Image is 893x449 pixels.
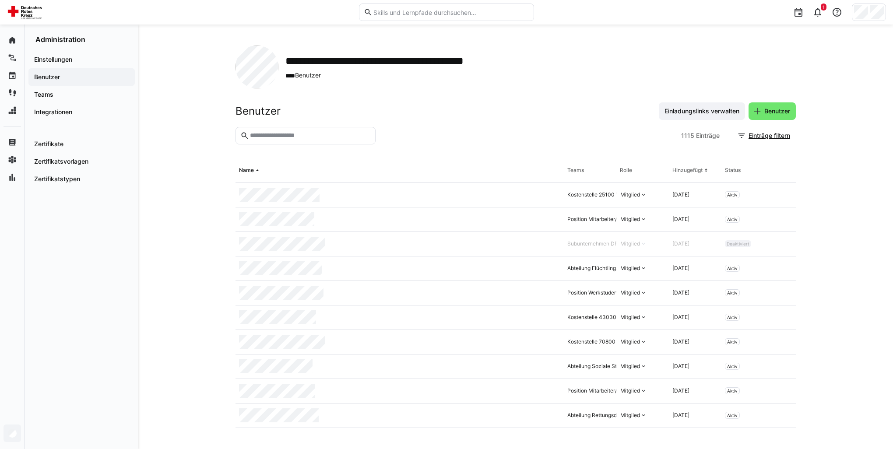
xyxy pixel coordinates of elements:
[727,413,738,418] span: Aktiv
[620,289,640,296] div: Mitglied
[672,412,689,418] span: [DATE]
[620,363,640,370] div: Mitglied
[725,167,741,174] div: Status
[620,216,640,223] div: Mitglied
[823,4,825,10] span: 1
[727,241,749,246] span: Deaktiviert
[567,167,584,174] div: Teams
[696,131,720,140] span: Einträge
[733,127,796,144] button: Einträge filtern
[727,364,738,369] span: Aktiv
[620,314,640,321] div: Mitglied
[672,338,689,345] span: [DATE]
[672,289,689,296] span: [DATE]
[727,266,738,271] span: Aktiv
[620,265,640,272] div: Mitglied
[681,131,694,140] span: 1115
[620,412,640,419] div: Mitglied
[620,240,640,247] div: Mitglied
[620,191,640,198] div: Mitglied
[620,338,640,345] div: Mitglied
[749,102,796,120] button: Benutzer
[727,339,738,344] span: Aktiv
[672,265,689,271] span: [DATE]
[672,191,689,198] span: [DATE]
[659,102,745,120] button: Einladungslinks verwalten
[672,363,689,369] span: [DATE]
[672,216,689,222] span: [DATE]
[672,387,689,394] span: [DATE]
[727,315,738,320] span: Aktiv
[620,167,632,174] div: Rolle
[727,388,738,393] span: Aktiv
[236,105,281,118] h2: Benutzer
[620,387,640,394] div: Mitglied
[763,107,791,116] span: Benutzer
[663,107,741,116] span: Einladungslinks verwalten
[672,167,703,174] div: Hinzugefügt
[285,71,534,80] span: Benutzer
[373,8,529,16] input: Skills und Lernpfade durchsuchen…
[672,240,689,247] span: [DATE]
[727,217,738,222] span: Aktiv
[727,192,738,197] span: Aktiv
[239,167,254,174] div: Name
[672,314,689,320] span: [DATE]
[727,290,738,295] span: Aktiv
[747,131,791,140] span: Einträge filtern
